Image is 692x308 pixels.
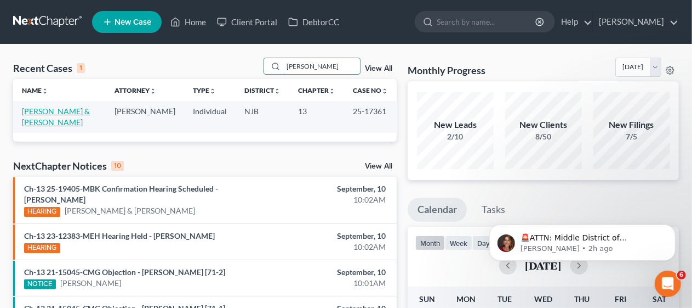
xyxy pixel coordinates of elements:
i: unfold_more [209,88,216,94]
a: Case Nounfold_more [353,86,388,94]
a: Tasks [472,198,515,222]
div: NOTICE [24,279,56,289]
a: Ch-13 23-12383-MEH Hearing Held - [PERSON_NAME] [24,231,215,240]
span: Sun [419,294,435,304]
div: New Clients [505,119,582,131]
a: View All [365,163,392,170]
div: 1 [77,63,85,73]
h3: Monthly Progress [408,64,485,77]
iframe: Intercom live chat [655,271,681,297]
span: New Case [115,18,151,26]
input: Search by name... [283,58,360,74]
i: unfold_more [274,88,281,94]
div: Recent Cases [13,61,85,75]
span: Sat [653,294,666,304]
td: 13 [289,101,344,132]
span: 6 [677,271,686,279]
span: Tue [497,294,512,304]
span: Wed [534,294,552,304]
a: Calendar [408,198,467,222]
div: 10:01AM [273,278,386,289]
button: week [445,236,472,250]
a: Ch-13 25-19405-MBK Confirmation Hearing Scheduled - [PERSON_NAME] [24,184,218,204]
button: month [415,236,445,250]
span: Mon [456,294,476,304]
a: [PERSON_NAME] & [PERSON_NAME] [22,107,90,127]
div: HEARING [24,207,60,217]
a: [PERSON_NAME] [593,12,678,32]
div: 8/50 [505,131,582,142]
a: Nameunfold_more [22,86,48,94]
a: Home [165,12,211,32]
div: September, 10 [273,183,386,194]
div: 10:02AM [273,194,386,205]
a: View All [365,65,392,72]
a: Ch-13 21-15045-CMG Objection - [PERSON_NAME] [71-2] [24,267,225,277]
a: Help [556,12,592,32]
a: Districtunfold_more [244,86,281,94]
i: unfold_more [329,88,335,94]
a: Typeunfold_more [193,86,216,94]
div: 10 [111,161,124,171]
a: [PERSON_NAME] [60,278,121,289]
a: Client Portal [211,12,283,32]
td: Individual [184,101,236,132]
td: NJB [236,101,289,132]
a: Attorneyunfold_more [115,86,156,94]
div: NextChapter Notices [13,159,124,172]
i: unfold_more [381,88,388,94]
div: 7/5 [593,131,670,142]
i: unfold_more [42,88,48,94]
div: New Leads [417,119,494,131]
div: September, 10 [273,231,386,242]
i: unfold_more [150,88,156,94]
div: September, 10 [273,267,386,278]
div: New Filings [593,119,670,131]
iframe: Intercom notifications message [473,201,692,278]
td: [PERSON_NAME] [106,101,184,132]
div: HEARING [24,243,60,253]
td: 25-17361 [344,101,397,132]
span: Thu [574,294,590,304]
div: 2/10 [417,131,494,142]
a: Chapterunfold_more [298,86,335,94]
input: Search by name... [437,12,537,32]
a: DebtorCC [283,12,345,32]
a: [PERSON_NAME] & [PERSON_NAME] [65,205,195,216]
span: Fri [615,294,626,304]
div: 10:02AM [273,242,386,253]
